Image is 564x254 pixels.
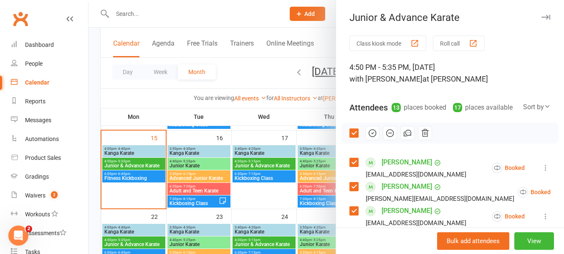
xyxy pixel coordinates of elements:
[11,149,88,167] a: Product Sales
[349,62,551,85] div: 4:50 PM - 5:35 PM, [DATE]
[11,130,88,149] a: Automations
[25,41,54,48] div: Dashboard
[492,211,525,222] div: Booked
[382,180,432,193] a: [PERSON_NAME]
[382,204,432,218] a: [PERSON_NAME]
[11,73,88,92] a: Calendar
[11,54,88,73] a: People
[366,193,514,204] div: [PERSON_NAME][EMAIL_ADDRESS][DOMAIN_NAME]
[349,36,426,51] button: Class kiosk mode
[523,102,551,113] div: Sort by
[11,167,88,186] a: Gradings
[25,98,46,105] div: Reports
[11,92,88,111] a: Reports
[10,8,31,29] a: Clubworx
[25,79,49,86] div: Calendar
[11,224,88,243] a: Assessments
[453,102,513,113] div: places available
[392,102,446,113] div: places booked
[25,136,59,142] div: Automations
[25,173,49,180] div: Gradings
[25,60,43,67] div: People
[11,111,88,130] a: Messages
[25,211,50,218] div: Workouts
[437,232,509,250] button: Bulk add attendees
[25,230,66,236] div: Assessments
[25,154,61,161] div: Product Sales
[336,12,564,23] div: Junior & Advance Karate
[366,218,466,228] div: [EMAIL_ADDRESS][DOMAIN_NAME]
[11,186,88,205] a: Waivers 2
[492,163,525,173] div: Booked
[518,187,551,198] div: Booked
[25,117,51,123] div: Messages
[11,205,88,224] a: Workouts
[51,191,58,198] span: 2
[422,74,488,83] span: at [PERSON_NAME]
[382,156,432,169] a: [PERSON_NAME]
[392,103,401,112] div: 13
[25,192,46,199] div: Waivers
[349,74,422,83] span: with [PERSON_NAME]
[25,226,32,232] span: 2
[8,226,28,246] iframe: Intercom live chat
[514,232,554,250] button: View
[433,36,485,51] button: Roll call
[453,103,462,112] div: 17
[11,36,88,54] a: Dashboard
[366,169,466,180] div: [EMAIL_ADDRESS][DOMAIN_NAME]
[349,102,388,113] div: Attendees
